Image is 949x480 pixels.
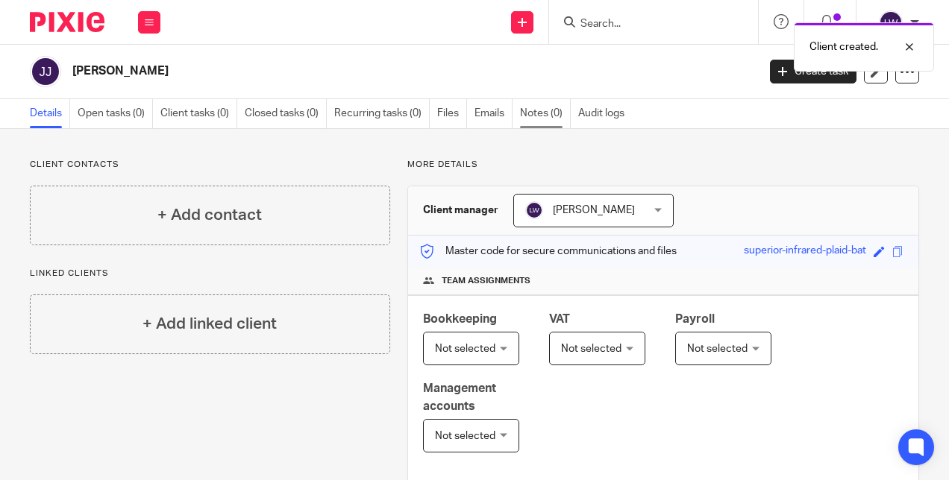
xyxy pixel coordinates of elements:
[423,382,496,411] span: Management accounts
[474,99,513,128] a: Emails
[687,344,748,354] span: Not selected
[423,203,498,218] h3: Client manager
[549,313,570,325] span: VAT
[442,275,530,287] span: Team assignments
[157,203,262,227] h4: + Add contact
[879,10,903,34] img: svg%3E
[160,99,237,128] a: Client tasks (0)
[30,268,390,280] p: Linked clients
[520,99,571,128] a: Notes (0)
[435,431,495,441] span: Not selected
[78,99,153,128] a: Open tasks (0)
[30,99,70,128] a: Details
[437,99,467,128] a: Files
[334,99,430,128] a: Recurring tasks (0)
[525,201,543,219] img: svg%3E
[809,40,878,54] p: Client created.
[142,312,277,335] h4: + Add linked client
[435,344,495,354] span: Not selected
[578,99,632,128] a: Audit logs
[770,60,856,83] a: Create task
[423,313,497,325] span: Bookkeeping
[30,56,61,87] img: svg%3E
[419,244,677,259] p: Master code for secure communications and files
[245,99,327,128] a: Closed tasks (0)
[553,205,635,215] span: [PERSON_NAME]
[72,63,613,79] h2: [PERSON_NAME]
[675,313,715,325] span: Payroll
[407,159,919,171] p: More details
[744,243,866,260] div: superior-infrared-plaid-bat
[30,12,104,32] img: Pixie
[30,159,390,171] p: Client contacts
[561,344,621,354] span: Not selected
